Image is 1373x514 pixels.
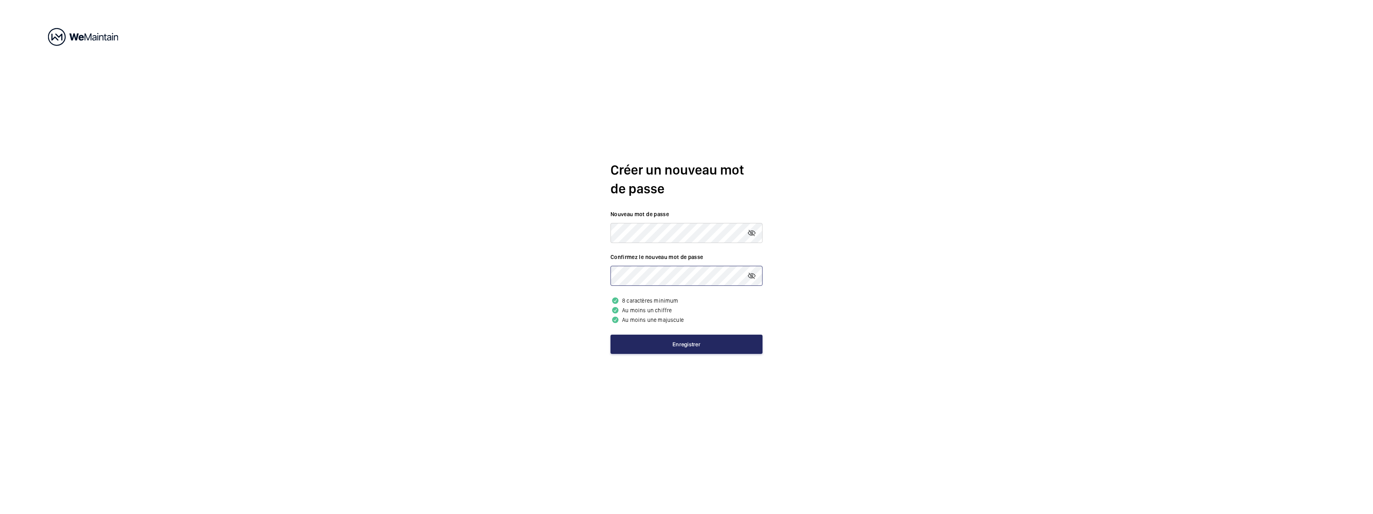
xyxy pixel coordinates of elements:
p: Au moins une majuscule [610,315,763,325]
h2: Créer un nouveau mot de passe [610,161,763,198]
label: Nouveau mot de passe [610,210,763,218]
p: 8 caractères minimum [610,296,763,305]
button: Enregistrer [610,335,763,354]
p: Au moins un chiffre [610,305,763,315]
label: Confirmez le nouveau mot de passe [610,253,763,261]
